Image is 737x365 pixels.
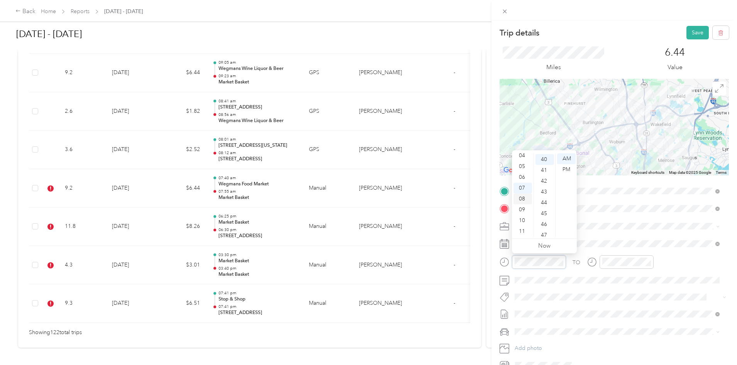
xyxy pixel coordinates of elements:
[557,164,576,175] div: PM
[513,204,532,215] div: 09
[546,63,561,72] p: Miles
[535,165,554,176] div: 41
[668,63,683,72] p: Value
[513,161,532,172] div: 05
[513,150,532,161] div: 04
[538,242,551,250] a: Now
[665,46,685,59] p: 6.44
[501,165,527,175] img: Google
[535,208,554,219] div: 45
[631,170,664,175] button: Keyboard shortcuts
[535,187,554,197] div: 43
[669,170,711,175] span: Map data ©2025 Google
[513,172,532,183] div: 06
[573,258,580,267] div: TO
[557,153,576,164] div: AM
[513,183,532,194] div: 07
[512,343,729,354] button: Add photo
[500,27,539,38] p: Trip details
[513,226,532,237] div: 11
[501,165,527,175] a: Open this area in Google Maps (opens a new window)
[535,176,554,187] div: 42
[694,322,737,365] iframe: Everlance-gr Chat Button Frame
[535,219,554,230] div: 46
[535,230,554,241] div: 47
[535,197,554,208] div: 44
[535,154,554,165] div: 40
[513,194,532,204] div: 08
[716,170,727,175] a: Terms (opens in new tab)
[686,26,709,39] button: Save
[513,215,532,226] div: 10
